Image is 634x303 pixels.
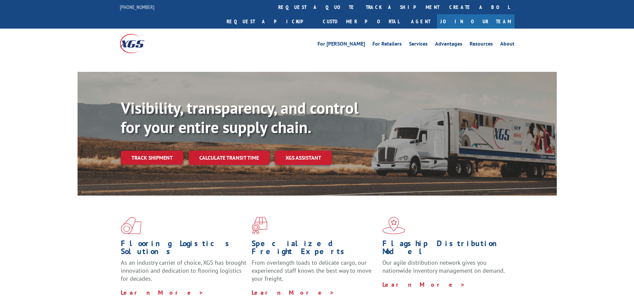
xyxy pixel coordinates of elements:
[500,41,515,49] a: About
[470,41,493,49] a: Resources
[252,289,334,296] a: Learn More >
[382,217,405,234] img: xgs-icon-flagship-distribution-model-red
[275,151,332,165] a: XGS ASSISTANT
[409,41,428,49] a: Services
[382,239,508,259] h1: Flagship Distribution Model
[317,41,365,49] a: For [PERSON_NAME]
[121,239,247,259] h1: Flooring Logistics Solutions
[372,41,402,49] a: For Retailers
[121,259,246,282] span: As an industry carrier of choice, XGS has brought innovation and dedication to flooring logistics...
[121,151,183,165] a: Track shipment
[435,41,462,49] a: Advantages
[222,14,318,29] a: Request a pickup
[382,259,505,274] span: Our agile distribution network gives you nationwide inventory management on demand.
[121,217,141,234] img: xgs-icon-total-supply-chain-intelligence-red
[189,151,270,165] a: Calculate transit time
[404,14,437,29] a: Agent
[252,217,267,234] img: xgs-icon-focused-on-flooring-red
[437,14,515,29] a: Join Our Team
[252,259,377,288] p: From overlength loads to delicate cargo, our experienced staff knows the best way to move your fr...
[121,97,358,137] b: Visibility, transparency, and control for your entire supply chain.
[121,289,204,296] a: Learn More >
[382,281,465,288] a: Learn More >
[318,14,404,29] a: Customer Portal
[120,4,154,10] a: [PHONE_NUMBER]
[252,239,377,259] h1: Specialized Freight Experts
